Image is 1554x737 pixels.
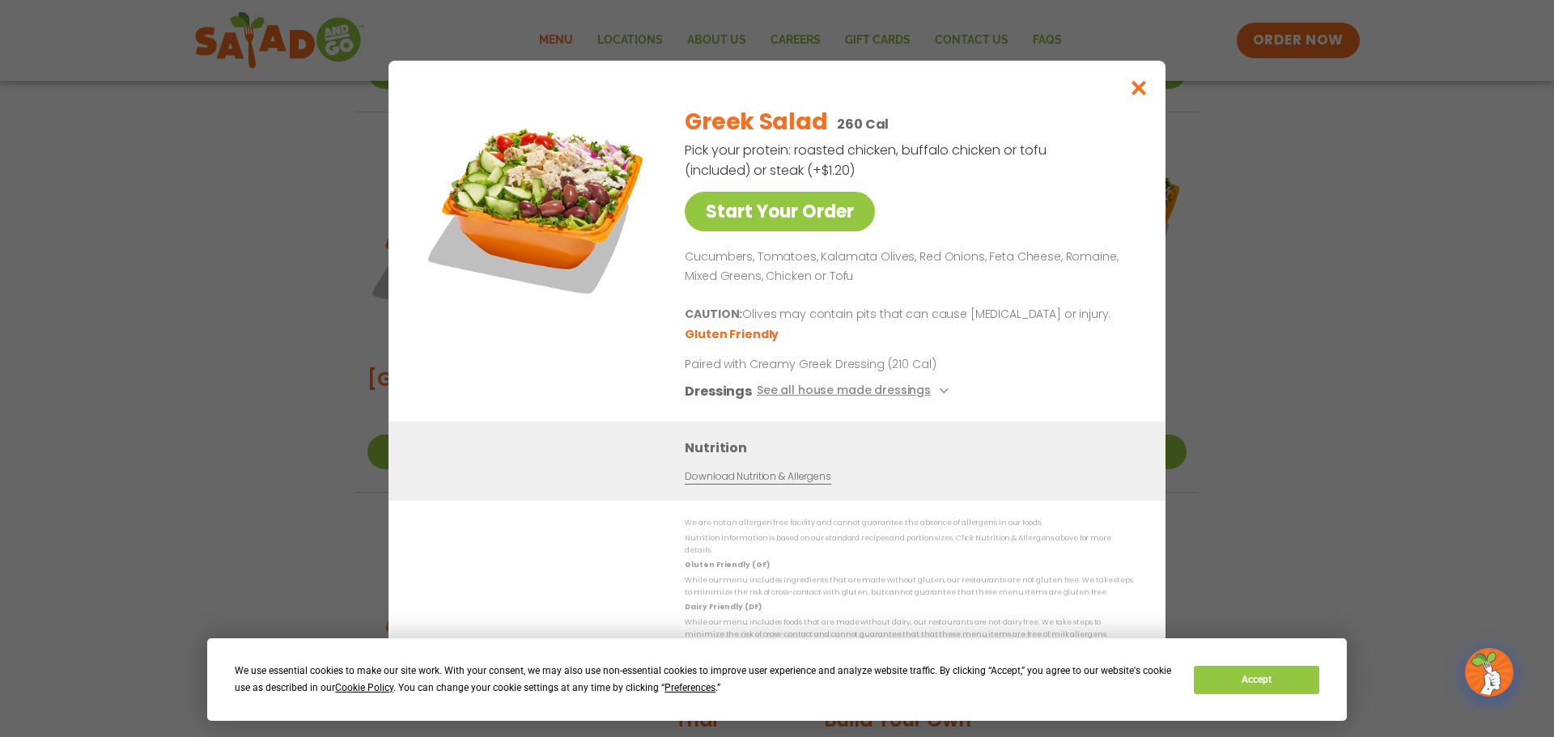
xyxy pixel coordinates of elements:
[685,192,875,231] a: Start Your Order
[685,140,1049,180] p: Pick your protein: roasted chicken, buffalo chicken or tofu (included) or steak (+$1.20)
[685,616,1133,642] p: While our menu includes foods that are made without dairy, our restaurants are not dairy free. We...
[685,438,1141,459] h3: Nutrition
[837,114,889,134] p: 260 Cal
[685,561,769,570] strong: Gluten Friendly (GF)
[685,470,830,485] a: Download Nutrition & Allergens
[1113,61,1165,115] button: Close modal
[757,382,953,402] button: See all house made dressings
[235,663,1174,697] div: We use essential cookies to make our site work. With your consent, we may also use non-essential ...
[1194,666,1318,694] button: Accept
[685,382,752,402] h3: Dressings
[207,638,1347,721] div: Cookie Consent Prompt
[685,327,781,344] li: Gluten Friendly
[685,248,1127,286] p: Cucumbers, Tomatoes, Kalamata Olives, Red Onions, Feta Cheese, Romaine, Mixed Greens, Chicken or ...
[685,306,1127,325] p: Olives may contain pits that can cause [MEDICAL_DATA] or injury.
[335,682,393,693] span: Cookie Policy
[685,307,742,323] b: CAUTION:
[685,357,984,374] p: Paired with Creamy Greek Dressing (210 Cal)
[685,574,1133,599] p: While our menu includes ingredients that are made without gluten, our restaurants are not gluten ...
[685,603,761,612] strong: Dairy Friendly (DF)
[664,682,715,693] span: Preferences
[685,105,827,139] h2: Greek Salad
[685,518,1133,530] p: We are not an allergen free facility and cannot guarantee the absence of allergens in our foods.
[1467,650,1512,695] img: wpChatIcon
[425,93,652,320] img: Featured product photo for Greek Salad
[685,532,1133,557] p: Nutrition information is based on our standard recipes and portion sizes. Click Nutrition & Aller...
